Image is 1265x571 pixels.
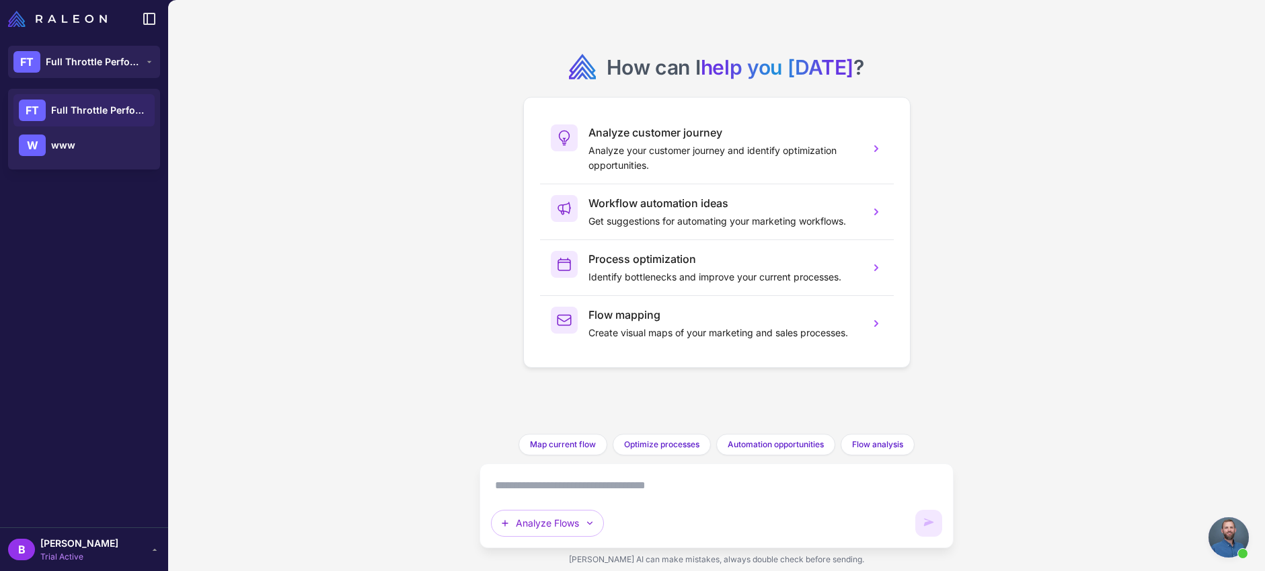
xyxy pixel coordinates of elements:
[841,434,915,455] button: Flow analysis
[8,539,35,560] div: B
[491,510,604,537] button: Analyze Flows
[51,138,75,153] span: www
[13,51,40,73] div: FT
[19,135,46,156] div: W
[19,100,46,121] div: FT
[588,124,859,141] h3: Analyze customer journey
[1209,517,1249,558] div: Open chat
[40,536,118,551] span: [PERSON_NAME]
[607,54,864,81] h2: How can I ?
[624,439,699,451] span: Optimize processes
[8,11,107,27] img: Raleon Logo
[588,214,859,229] p: Get suggestions for automating your marketing workflows.
[588,251,859,267] h3: Process optimization
[588,270,859,284] p: Identify bottlenecks and improve your current processes.
[716,434,835,455] button: Automation opportunities
[530,439,596,451] span: Map current flow
[519,434,607,455] button: Map current flow
[8,46,160,78] button: FTFull Throttle Performance Solutions
[588,307,859,323] h3: Flow mapping
[588,143,859,173] p: Analyze your customer journey and identify optimization opportunities.
[613,434,711,455] button: Optimize processes
[46,54,140,69] span: Full Throttle Performance Solutions
[51,103,145,118] span: Full Throttle Performance Solutions
[40,551,118,563] span: Trial Active
[588,326,859,340] p: Create visual maps of your marketing and sales processes.
[728,439,824,451] span: Automation opportunities
[701,55,854,79] span: help you [DATE]
[8,11,112,27] a: Raleon Logo
[480,548,954,571] div: [PERSON_NAME] AI can make mistakes, always double check before sending.
[588,195,859,211] h3: Workflow automation ideas
[852,439,903,451] span: Flow analysis
[5,91,163,120] a: Manage Brands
